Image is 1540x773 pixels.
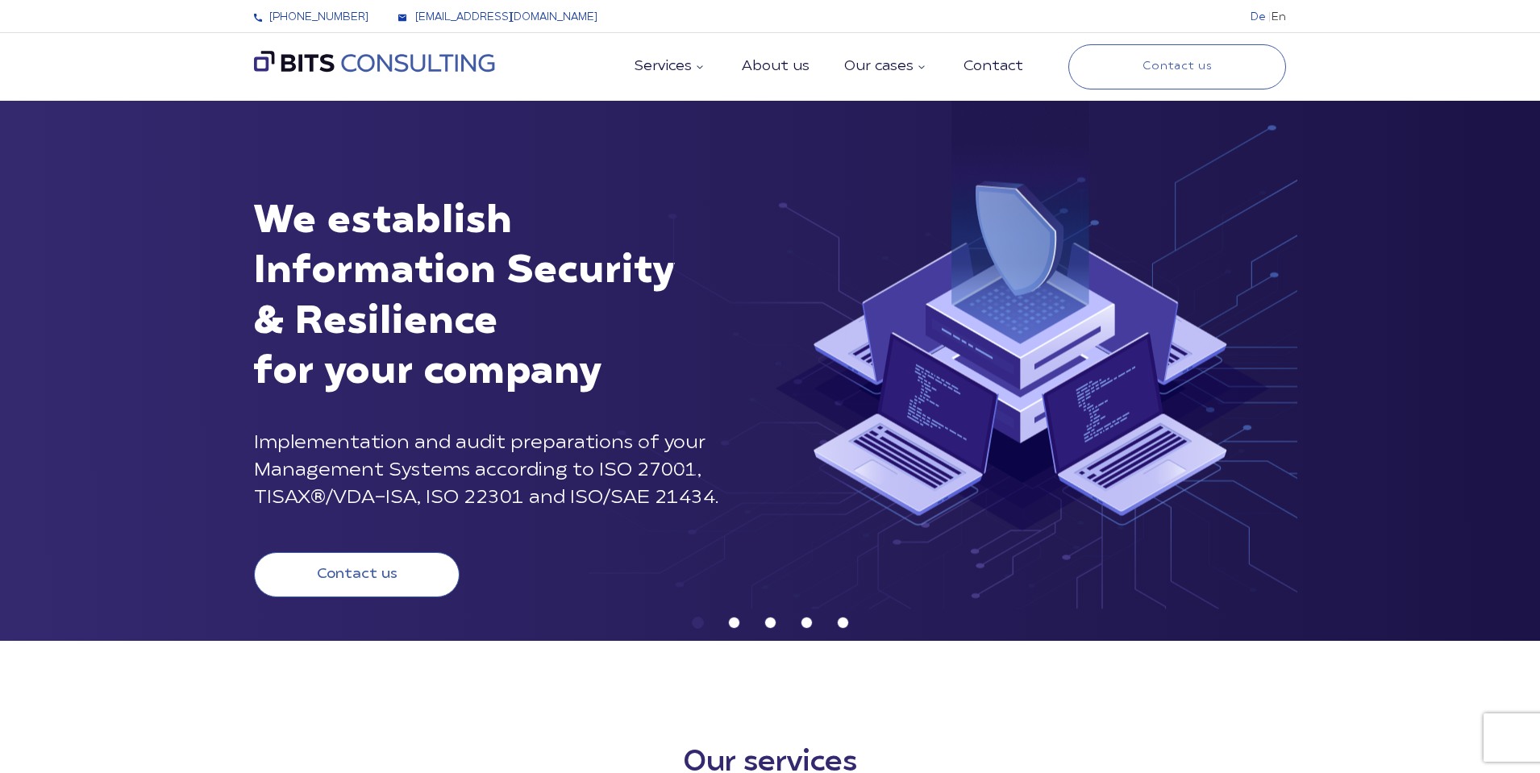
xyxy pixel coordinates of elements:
button: 4 of 5 [801,617,813,629]
h2: We establish Information Security & Resilience for your company [254,197,760,399]
button: 5 of 5 [837,617,849,629]
a: Contact us [1068,44,1286,89]
a: Our cases [844,60,929,74]
a: Services [635,60,707,74]
a: [EMAIL_ADDRESS][DOMAIN_NAME] [397,12,597,23]
a: Contact us [254,552,460,597]
a: De [1251,12,1266,23]
a: About us [742,59,810,74]
button: 2 of 5 [728,617,740,629]
a: Contact [964,59,1023,74]
p: Implementation and audit preparations of your Management Systems according to ISO 27001, TISAX®/V... [254,430,760,512]
a: [PHONE_NUMBER] [254,12,368,23]
button: 1 of 5 [692,617,704,629]
li: En [1269,12,1286,23]
button: 3 of 5 [764,617,776,629]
